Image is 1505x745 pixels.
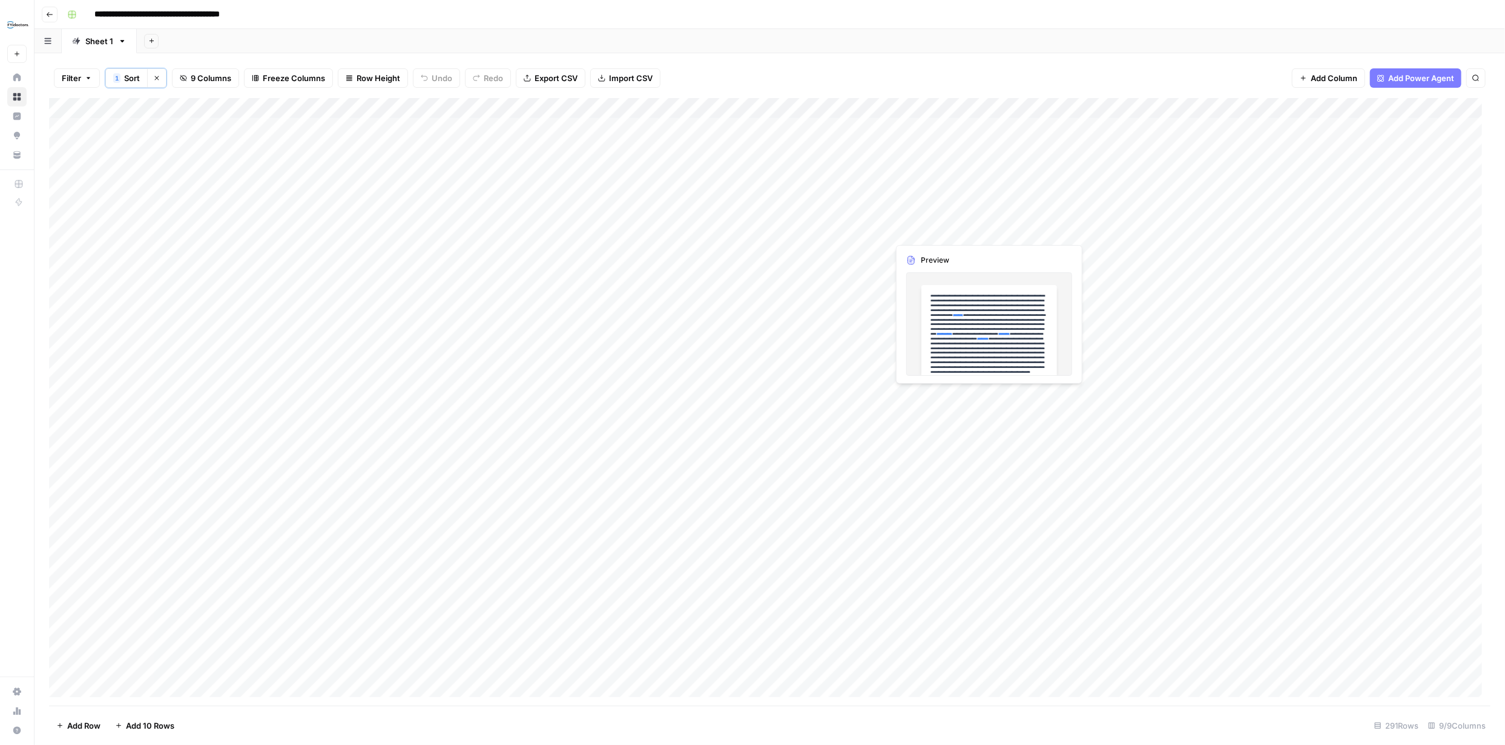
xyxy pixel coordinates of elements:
span: Export CSV [535,72,578,84]
span: Add 10 Rows [126,720,174,732]
a: Usage [7,701,27,721]
button: 9 Columns [172,68,239,88]
button: Add Row [49,716,108,735]
div: Domain Overview [48,71,108,79]
button: Add Power Agent [1370,68,1461,88]
button: Filter [54,68,100,88]
img: tab_keywords_by_traffic_grey.svg [122,70,132,80]
span: 9 Columns [191,72,231,84]
div: 9/9 Columns [1423,716,1490,735]
a: Home [7,68,27,87]
button: Add 10 Rows [108,716,182,735]
button: Import CSV [590,68,660,88]
a: Your Data [7,145,27,165]
div: v 4.0.25 [34,19,59,29]
button: Redo [465,68,511,88]
span: Sort [124,72,140,84]
button: Workspace: FYidoctors [7,10,27,40]
div: Keywords by Traffic [136,71,200,79]
span: Row Height [357,72,400,84]
a: Browse [7,87,27,107]
span: Import CSV [609,72,653,84]
img: FYidoctors Logo [7,14,29,36]
span: Undo [432,72,452,84]
span: Filter [62,72,81,84]
div: Sheet 1 [85,35,113,47]
span: Add Column [1311,72,1357,84]
a: Sheet 1 [62,29,137,53]
button: 1Sort [105,68,147,88]
button: Undo [413,68,460,88]
img: tab_domain_overview_orange.svg [35,70,45,80]
span: Add Power Agent [1388,72,1454,84]
span: Add Row [67,720,100,732]
button: Row Height [338,68,408,88]
div: 1 [113,73,120,83]
a: Opportunities [7,126,27,145]
span: Redo [484,72,503,84]
button: Help + Support [7,721,27,740]
button: Export CSV [516,68,585,88]
div: 291 Rows [1369,716,1423,735]
button: Add Column [1292,68,1365,88]
div: Domain: [DOMAIN_NAME] [31,31,133,41]
img: website_grey.svg [19,31,29,41]
button: Freeze Columns [244,68,333,88]
span: Freeze Columns [263,72,325,84]
a: Insights [7,107,27,126]
span: 1 [115,73,119,83]
img: logo_orange.svg [19,19,29,29]
a: Settings [7,682,27,701]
